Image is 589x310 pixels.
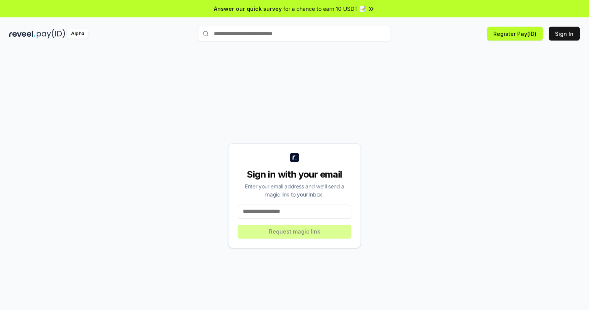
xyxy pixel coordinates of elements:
button: Register Pay(ID) [487,27,543,41]
div: Sign in with your email [238,168,351,181]
img: reveel_dark [9,29,35,39]
img: pay_id [37,29,65,39]
span: for a chance to earn 10 USDT 📝 [283,5,366,13]
span: Answer our quick survey [214,5,282,13]
img: logo_small [290,153,299,162]
button: Sign In [549,27,580,41]
div: Alpha [67,29,88,39]
div: Enter your email address and we’ll send a magic link to your inbox. [238,182,351,198]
